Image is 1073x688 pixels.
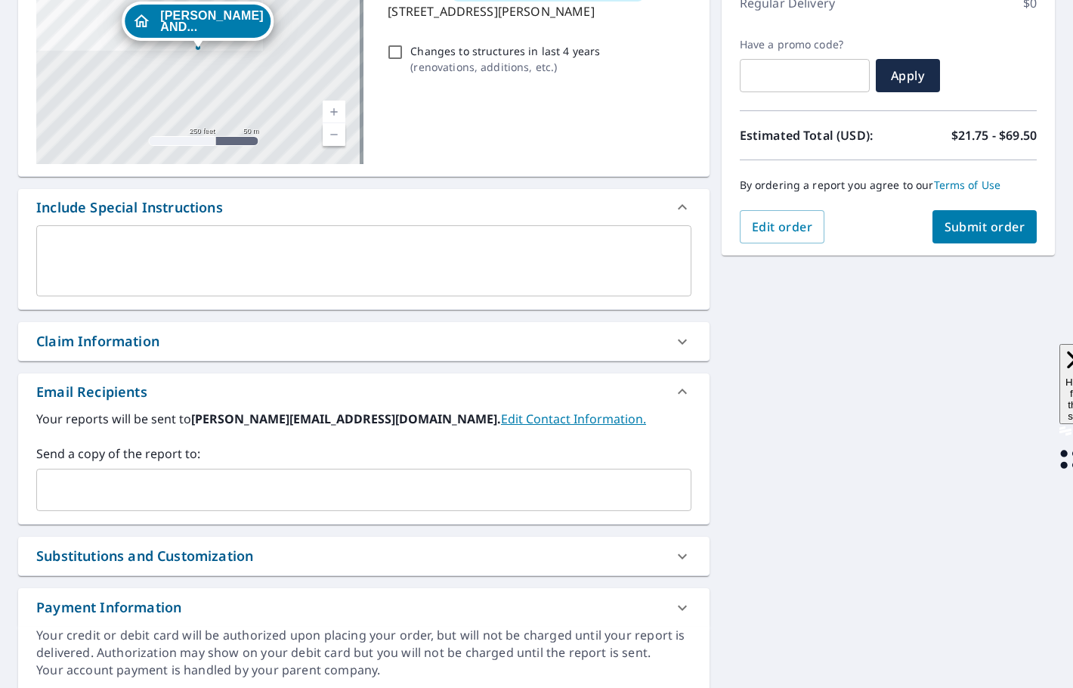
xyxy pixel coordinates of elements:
div: Include Special Instructions [36,197,223,218]
p: $21.75 - $69.50 [951,126,1037,144]
button: Submit order [932,210,1037,243]
span: Submit order [945,218,1025,235]
span: Edit order [752,218,813,235]
div: Substitutions and Customization [18,537,710,575]
div: Your account payment is handled by your parent company. [36,662,691,679]
div: Payment Information [18,588,710,627]
div: Your credit or debit card will be authorized upon placing your order, but will not be charged unt... [36,627,691,662]
div: Dropped pin, building NOREEN AND RYAN NIXON, Residential property, 11210 Hammerstone Dr South Lyo... [122,2,274,48]
div: Email Recipients [36,382,147,402]
a: Current Level 17, Zoom Out [323,123,345,146]
div: Claim Information [36,331,159,352]
div: Substitutions and Customization [36,546,253,566]
a: Current Level 17, Zoom In [323,101,345,123]
a: EditContactInfo [501,411,646,427]
label: Have a promo code? [740,38,870,51]
a: Terms of Use [934,178,1001,192]
div: Claim Information [18,322,710,361]
div: Email Recipients [18,373,710,410]
p: [STREET_ADDRESS][PERSON_NAME] [388,2,685,20]
p: By ordering a report you agree to our [740,178,1037,192]
p: Changes to structures in last 4 years [410,43,600,59]
p: Estimated Total (USD): [740,126,889,144]
button: Edit order [740,210,825,243]
span: Apply [888,67,928,84]
div: Payment Information [36,597,181,618]
button: Apply [876,59,940,92]
span: [PERSON_NAME] AND... [160,10,263,33]
div: Include Special Instructions [18,189,710,225]
p: ( renovations, additions, etc. ) [410,59,600,75]
b: [PERSON_NAME][EMAIL_ADDRESS][DOMAIN_NAME]. [191,411,501,427]
label: Your reports will be sent to [36,410,691,428]
label: Send a copy of the report to: [36,445,691,463]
